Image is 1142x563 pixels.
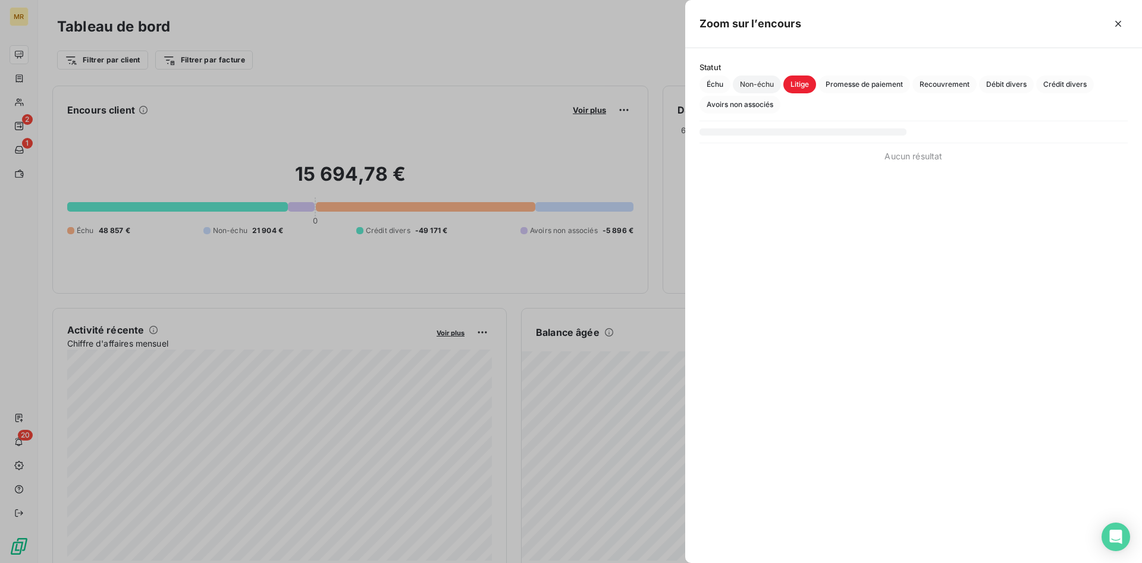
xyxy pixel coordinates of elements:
[699,76,730,93] button: Échu
[912,76,977,93] button: Recouvrement
[783,76,816,93] button: Litige
[979,76,1034,93] button: Débit divers
[733,76,781,93] button: Non-échu
[699,62,1128,72] span: Statut
[699,96,780,114] button: Avoirs non associés
[884,150,942,162] span: Aucun résultat
[1102,523,1130,551] div: Open Intercom Messenger
[699,15,801,32] h5: Zoom sur l’encours
[818,76,910,93] button: Promesse de paiement
[1036,76,1094,93] button: Crédit divers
